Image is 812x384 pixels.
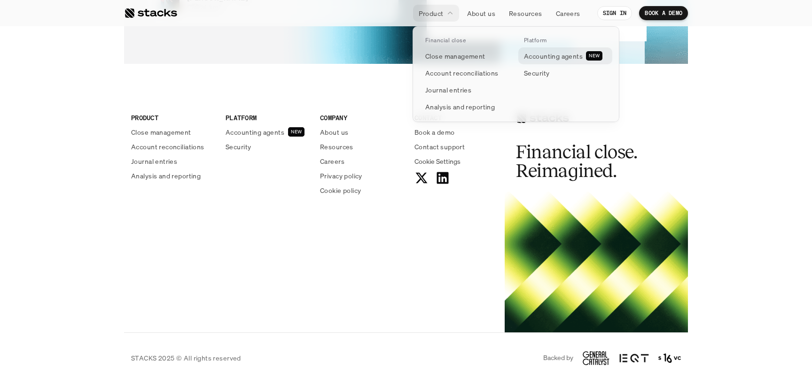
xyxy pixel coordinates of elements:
[320,142,353,152] p: Resources
[524,37,547,44] p: Platform
[320,142,403,152] a: Resources
[291,129,302,135] h2: NEW
[320,171,403,181] a: Privacy policy
[425,37,466,44] p: Financial close
[320,127,403,137] a: About us
[131,142,214,152] a: Account reconciliations
[461,5,501,22] a: About us
[226,113,309,123] p: PLATFORM
[131,127,214,137] a: Close management
[226,142,309,152] a: Security
[226,142,251,152] p: Security
[131,156,214,166] a: Journal entries
[420,64,514,81] a: Account reconciliations
[131,353,241,363] p: STACKS 2025 © All rights reserved
[111,179,152,185] a: Privacy Policy
[320,185,361,195] p: Cookie policy
[518,64,612,81] a: Security
[425,102,495,112] p: Analysis and reporting
[226,127,284,137] p: Accounting agents
[131,113,214,123] p: PRODUCT
[226,127,309,137] a: Accounting agentsNEW
[425,68,499,78] p: Account reconciliations
[603,10,627,16] p: SIGN IN
[419,8,444,18] p: Product
[420,47,514,64] a: Close management
[543,354,573,362] p: Backed by
[420,81,514,98] a: Journal entries
[425,51,485,61] p: Close management
[550,5,586,22] a: Careers
[414,156,461,166] span: Cookie Settings
[320,156,403,166] a: Careers
[320,171,362,181] p: Privacy policy
[131,127,191,137] p: Close management
[131,171,214,181] a: Analysis and reporting
[518,47,612,64] a: Accounting agentsNEW
[645,10,682,16] p: BOOK A DEMO
[420,98,514,115] a: Analysis and reporting
[597,6,632,20] a: SIGN IN
[131,142,204,152] p: Account reconciliations
[516,143,657,180] h2: Financial close. Reimagined.
[425,85,471,95] p: Journal entries
[320,113,403,123] p: COMPANY
[467,8,495,18] p: About us
[589,53,600,59] h2: NEW
[414,142,465,152] p: Contact support
[131,156,177,166] p: Journal entries
[414,156,461,166] button: Cookie Trigger
[509,8,542,18] p: Resources
[524,68,549,78] p: Security
[414,127,498,137] a: Book a demo
[556,8,580,18] p: Careers
[320,127,348,137] p: About us
[503,5,548,22] a: Resources
[524,51,583,61] p: Accounting agents
[639,6,688,20] a: BOOK A DEMO
[131,171,201,181] p: Analysis and reporting
[320,185,403,195] a: Cookie policy
[320,156,344,166] p: Careers
[414,142,498,152] a: Contact support
[414,127,455,137] p: Book a demo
